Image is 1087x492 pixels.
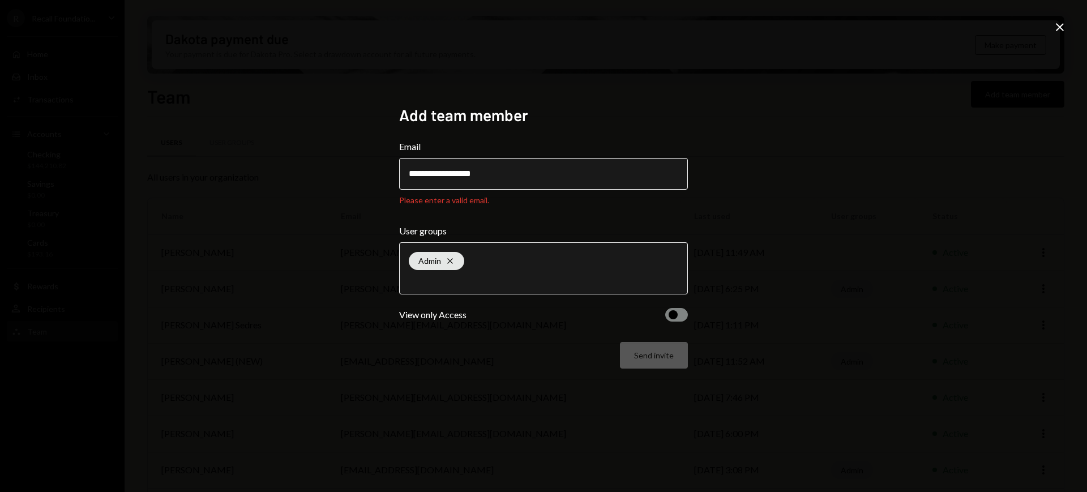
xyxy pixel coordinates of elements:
[399,194,688,206] div: Please enter a valid email.
[399,224,688,238] label: User groups
[399,104,688,126] h2: Add team member
[399,308,467,322] div: View only Access
[399,140,688,153] label: Email
[409,252,464,270] div: Admin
